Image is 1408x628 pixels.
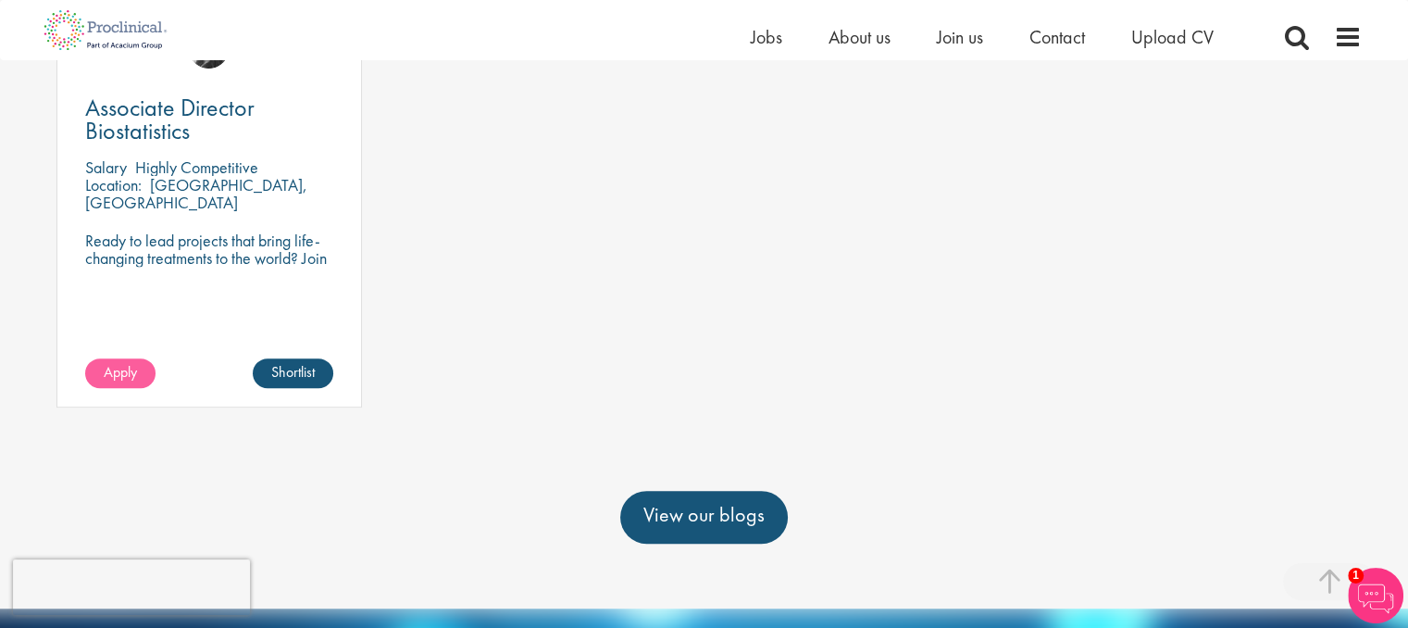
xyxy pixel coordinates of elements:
a: Shortlist [253,358,333,388]
span: Associate Director Biostatistics [85,92,255,146]
p: Ready to lead projects that bring life-changing treatments to the world? Join our client at the f... [85,232,333,320]
img: Chatbot [1348,568,1403,623]
iframe: reCAPTCHA [13,559,250,615]
a: Join us [937,25,983,49]
p: Highly Competitive [135,157,258,178]
p: [GEOGRAPHIC_DATA], [GEOGRAPHIC_DATA] [85,174,307,213]
a: Contact [1029,25,1085,49]
span: Salary [85,157,127,178]
a: Associate Director Biostatistics [85,96,333,143]
a: About us [829,25,891,49]
span: 1 [1348,568,1364,584]
a: Jobs [751,25,782,49]
span: Location: [85,174,142,195]
a: Apply [85,358,156,388]
span: Apply [104,362,137,382]
a: Upload CV [1131,25,1214,49]
a: View our blogs [620,491,788,543]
